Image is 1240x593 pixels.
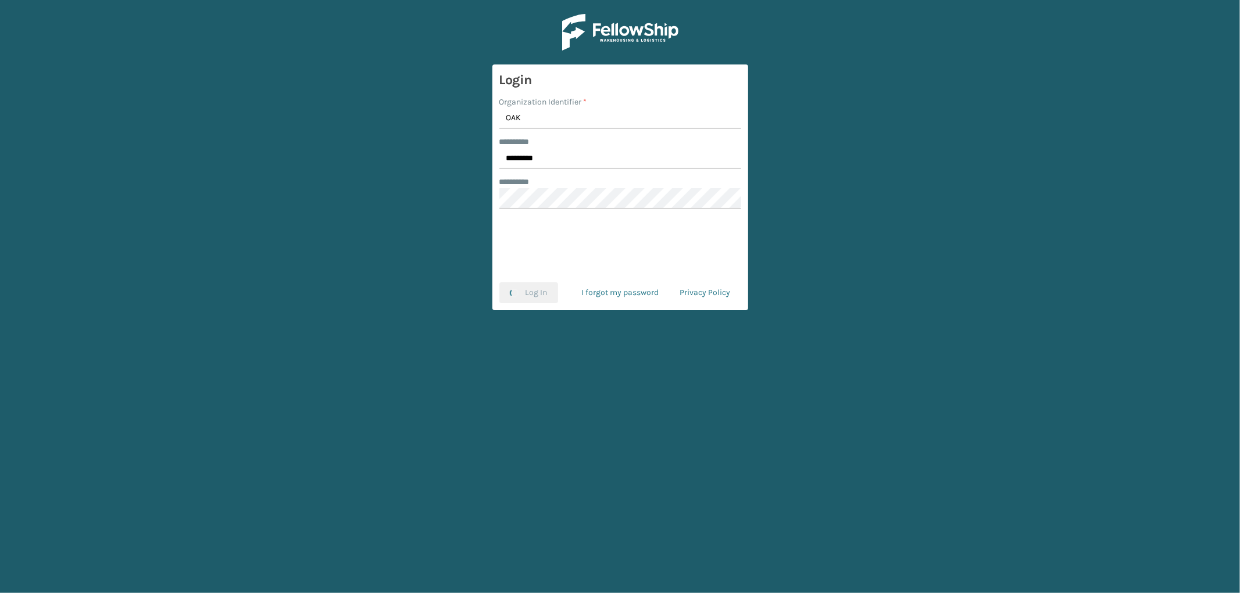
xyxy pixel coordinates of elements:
button: Log In [499,282,558,303]
a: I forgot my password [571,282,670,303]
img: Logo [562,14,678,51]
iframe: reCAPTCHA [532,223,709,268]
h3: Login [499,71,741,89]
a: Privacy Policy [670,282,741,303]
label: Organization Identifier [499,96,587,108]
